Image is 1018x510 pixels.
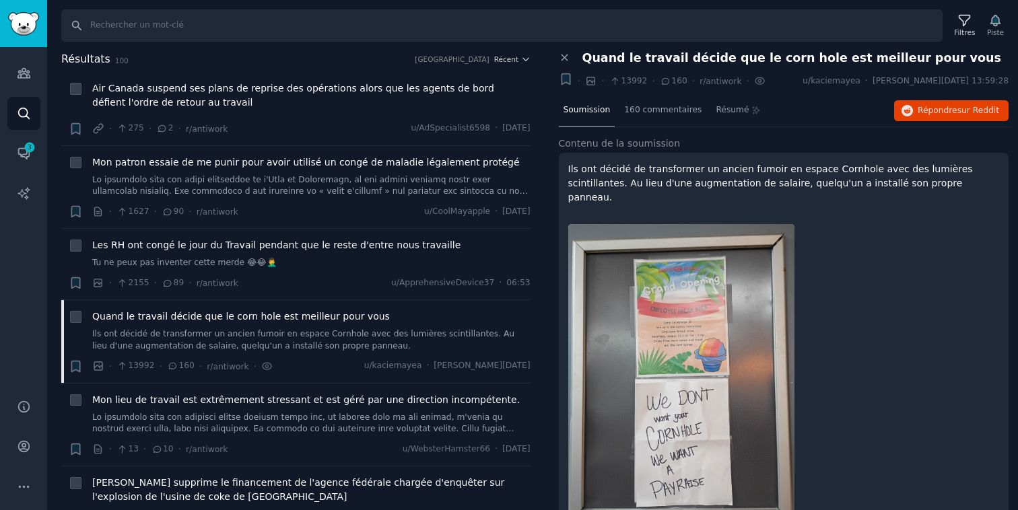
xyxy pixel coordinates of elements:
font: [PERSON_NAME][DATE] 13:59:28 [873,76,1009,85]
font: [DATE] [502,123,530,133]
font: 160 [178,361,194,370]
font: 06:53 [506,278,530,287]
font: · [495,207,498,216]
font: Quand le travail décide que le corn hole est meilleur pour vous [92,311,390,322]
font: · [143,443,146,454]
font: Ils ont décidé de transformer un ancien fumoir en espace Cornhole avec des lumières scintillantes... [92,329,514,351]
font: [DATE] [502,207,530,216]
font: · [601,75,604,86]
font: Air Canada suspend ses plans de reprise des opérations alors que les agents de bord défient l'ord... [92,83,494,108]
font: · [159,361,162,371]
font: · [254,361,257,371]
font: r/antiwork [207,362,248,371]
font: Ils ont décidé de transformer un ancien fumoir en espace Cornhole avec des lumières scintillantes... [568,163,973,203]
a: Tu ne peux pas inventer cette merde 😂😂🤦‍♂️ [92,257,531,269]
font: · [178,123,181,134]
font: r/antiwork [186,124,228,134]
font: · [109,206,112,217]
font: r/antiwork [186,445,228,454]
font: · [499,278,502,287]
button: Répondresur Reddit [894,100,1009,122]
font: · [652,75,654,86]
font: u/kaciemayea [803,76,860,85]
font: · [154,277,157,288]
font: · [746,75,749,86]
font: u/ApprehensiveDevice37 [391,278,494,287]
font: sur Reddit [957,106,999,115]
font: · [426,361,429,370]
font: Soumission [564,105,611,114]
font: Mon patron essaie de me punir pour avoir utilisé un congé de maladie légalement protégé [92,157,520,168]
font: Les RH ont congé le jour du Travail pendant que le reste d'entre nous travaille [92,240,461,250]
font: [DATE] [502,444,530,453]
font: 10 [163,444,174,453]
font: u/AdSpecialist6598 [411,123,490,133]
a: Quand le travail décide que le corn hole est meilleur pour vous [92,309,390,324]
font: · [189,277,191,288]
font: u/WebsterHamster66 [403,444,490,453]
a: Lo ipsumdolo sita con adipisci elitse doeiusm tempo inc, ut laboree dolo ma ali enimad, m'venia q... [92,412,531,435]
button: Récent [494,54,531,64]
a: Les RH ont congé le jour du Travail pendant que le reste d'entre nous travaille [92,238,461,252]
font: 160 commentaires [624,105,702,114]
font: Résumé [716,105,749,114]
a: Ils ont décidé de transformer un ancien fumoir en espace Cornhole avec des lumières scintillantes... [92,328,531,352]
font: · [578,75,580,86]
font: · [865,76,868,85]
a: 3 [7,137,40,170]
font: · [178,443,181,454]
font: · [109,277,112,288]
a: Air Canada suspend ses plans de reprise des opérations alors que les agents de bord défient l'ord... [92,81,531,110]
a: Mon lieu de travail est extrêmement stressant et est géré par une direction incompétente. [92,393,520,407]
font: [PERSON_NAME][DATE] [434,361,530,370]
font: Récent [494,55,518,63]
font: 2155 [128,278,149,287]
font: 89 [174,278,184,287]
font: · [495,123,498,133]
font: 1627 [128,207,149,216]
font: Répondre [918,106,957,115]
font: · [109,361,112,371]
font: Contenu de la soumission [559,138,681,149]
font: · [109,123,112,134]
font: r/antiwork [197,279,238,288]
font: 100 [115,57,129,65]
input: Rechercher un mot-clé [61,9,943,42]
font: Quand le travail décide que le corn hole est meilleur pour vous [582,51,1001,65]
font: Résultats [61,52,110,65]
font: 13992 [621,76,647,85]
font: Mon lieu de travail est extrêmement stressant et est géré par une direction incompétente. [92,394,520,405]
font: [GEOGRAPHIC_DATA] [415,55,489,63]
font: Tu ne peux pas inventer cette merde 😂😂🤦‍♂️ [92,258,277,267]
font: · [149,123,151,134]
img: Logo de GummySearch [8,12,39,36]
font: 2 [168,123,174,133]
font: 90 [174,207,184,216]
font: Filtres [954,28,975,36]
font: 160 [671,76,687,85]
font: 275 [128,123,143,133]
font: · [692,75,695,86]
font: · [154,206,157,217]
font: u/CoolMayapple [424,207,490,216]
font: · [495,444,498,453]
font: u/kaciemayea [364,361,422,370]
a: [PERSON_NAME] supprime le financement de l'agence fédérale chargée d'enquêter sur l'explosion de ... [92,476,531,504]
font: · [189,206,191,217]
a: Mon patron essaie de me punir pour avoir utilisé un congé de maladie légalement protégé [92,155,520,170]
font: · [199,361,202,371]
font: · [109,443,112,454]
font: 13992 [128,361,154,370]
font: r/antiwork [197,207,238,217]
font: [PERSON_NAME] supprime le financement de l'agence fédérale chargée d'enquêter sur l'explosion de ... [92,477,504,502]
font: r/antiwork [700,77,741,86]
a: Lo ipsumdolo sita con adipi elitseddoe te i'Utla et Doloremagn, al eni admini veniamq nostr exer ... [92,174,531,198]
font: 3 [28,144,32,151]
font: 13 [128,444,139,453]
